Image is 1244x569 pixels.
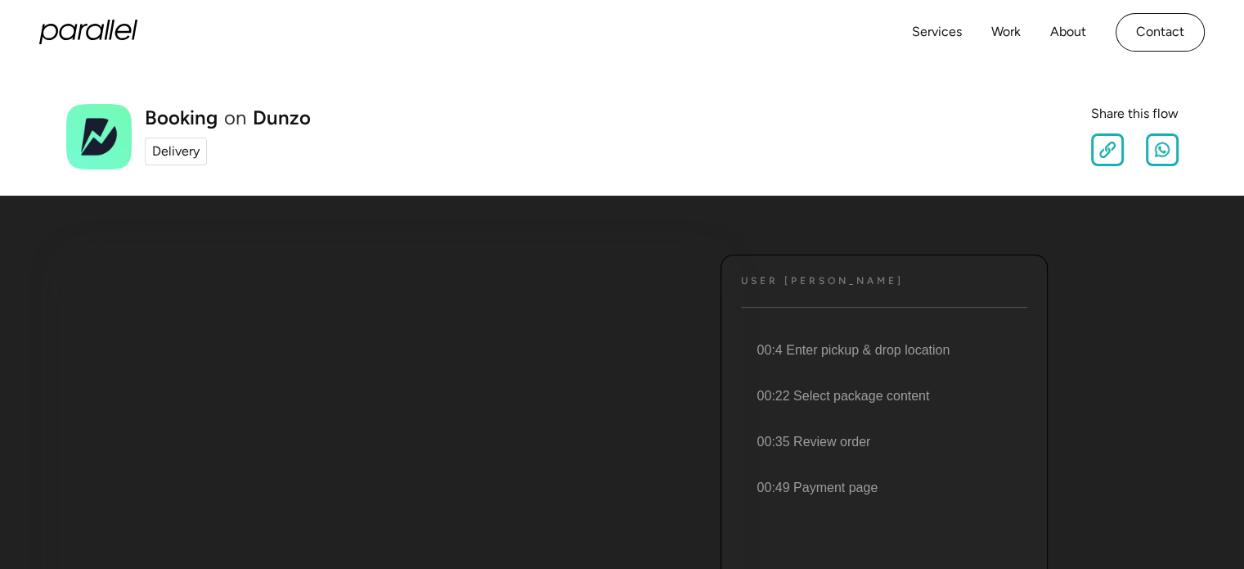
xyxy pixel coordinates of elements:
li: 00:49 Payment page [738,465,1027,511]
li: 00:4 Enter pickup & drop location [738,327,1027,373]
a: Delivery [145,138,207,165]
a: Contact [1116,13,1205,52]
a: home [39,20,137,44]
a: About [1050,20,1086,44]
a: Services [912,20,962,44]
h4: User [PERSON_NAME] [741,275,904,287]
div: Delivery [152,142,200,161]
li: 00:22 Select package content [738,373,1027,419]
div: Share this flow [1091,104,1179,124]
div: on [224,108,246,128]
a: Work [991,20,1021,44]
h1: Booking [145,108,218,128]
a: Dunzo [253,108,311,128]
li: 00:35 Review order [738,419,1027,465]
